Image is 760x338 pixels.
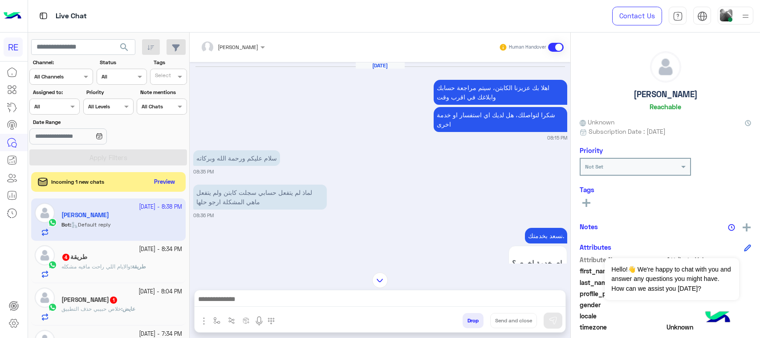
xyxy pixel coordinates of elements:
[669,7,687,25] a: tab
[549,316,557,325] img: send message
[56,10,87,22] p: Live Chat
[580,255,665,264] span: Attribute Name
[154,58,186,66] label: Tags
[667,311,752,321] span: null
[728,224,735,231] img: notes
[29,149,187,165] button: Apply Filters
[4,37,23,57] div: RE
[512,259,564,267] span: اي خدمة اخرى ؟
[62,254,69,261] span: 4
[580,223,598,231] h6: Notes
[589,127,666,136] span: Subscription Date : [DATE]
[199,316,209,326] img: send attachment
[35,288,55,308] img: defaultAdmin.png
[434,107,567,132] p: 27/9/2025, 8:15 PM
[35,245,55,265] img: defaultAdmin.png
[224,313,239,328] button: Trigger scenario
[110,297,117,304] span: 1
[239,313,254,328] button: create order
[150,176,179,189] button: Preview
[580,278,665,287] span: last_name
[254,316,264,326] img: send voice note
[580,185,751,194] h6: Tags
[490,313,537,328] button: Send and close
[61,305,121,312] span: خلاص حبيبي حذف التطبيق
[650,52,681,82] img: defaultAdmin.png
[193,212,214,219] small: 08:36 PM
[154,71,171,82] div: Select
[119,42,130,53] span: search
[268,317,275,325] img: make a call
[740,11,751,22] img: profile
[61,263,130,270] span: والايام اللي راحت مافيه مشكله
[372,272,388,288] img: scroll
[132,263,146,270] span: طريقة
[702,302,733,334] img: hulul-logo.png
[51,178,104,186] span: Incoming 1 new chats
[193,185,327,210] p: 27/9/2025, 8:36 PM
[463,313,484,328] button: Drop
[697,11,707,21] img: tab
[193,168,214,175] small: 08:35 PM
[33,58,92,66] label: Channel:
[218,44,258,50] span: [PERSON_NAME]
[580,289,665,298] span: profile_pic
[525,228,567,243] p: 27/9/2025, 8:36 PM
[61,253,87,261] h5: طريقة
[139,245,182,254] small: [DATE] - 8:34 PM
[121,305,135,312] b: :
[48,260,57,269] img: WhatsApp
[580,311,665,321] span: locale
[547,134,567,141] small: 08:15 PM
[114,39,135,58] button: search
[130,263,146,270] b: :
[193,150,280,166] p: 27/9/2025, 8:35 PM
[33,118,133,126] label: Date Range
[667,300,752,309] span: null
[243,317,250,324] img: create order
[100,58,146,66] label: Status
[650,103,681,111] h6: Reachable
[743,223,751,231] img: add
[580,146,603,154] h6: Priority
[61,296,118,304] h5: عايض متعب
[228,317,235,324] img: Trigger scenario
[33,88,79,96] label: Assigned to:
[4,7,21,25] img: Logo
[580,243,611,251] h6: Attributes
[667,322,752,332] span: Unknown
[210,313,224,328] button: select flow
[434,80,567,105] p: 27/9/2025, 8:15 PM
[356,62,405,69] h6: [DATE]
[509,44,546,51] small: Human Handover
[140,88,186,96] label: Note mentions
[580,300,665,309] span: gender
[48,303,57,312] img: WhatsApp
[213,317,220,324] img: select flow
[612,7,662,25] a: Contact Us
[605,258,739,300] span: Hello!👋 We're happy to chat with you and answer any questions you might have. How can we assist y...
[86,88,132,96] label: Priority
[720,9,732,21] img: userImage
[580,266,665,276] span: first_name
[580,117,614,127] span: Unknown
[585,163,603,170] b: Not Set
[38,10,49,21] img: tab
[580,322,665,332] span: timezone
[122,305,135,312] span: عايض
[673,11,683,21] img: tab
[138,288,182,296] small: [DATE] - 8:04 PM
[634,89,698,99] h5: [PERSON_NAME]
